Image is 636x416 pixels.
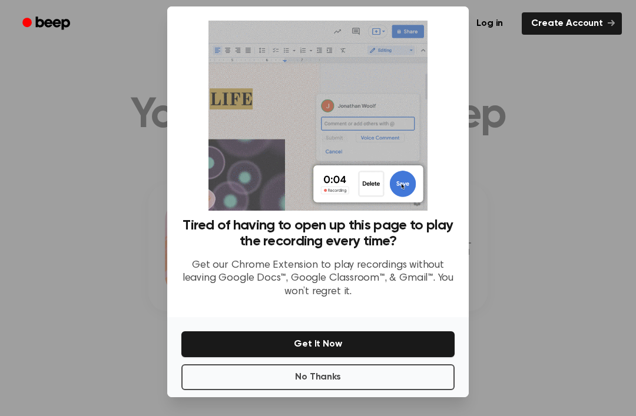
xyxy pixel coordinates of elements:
img: Beep extension in action [208,21,427,211]
a: Create Account [522,12,622,35]
button: No Thanks [181,364,455,390]
h3: Tired of having to open up this page to play the recording every time? [181,218,455,249]
p: Get our Chrome Extension to play recordings without leaving Google Docs™, Google Classroom™, & Gm... [181,259,455,299]
a: Beep [14,12,81,35]
a: Log in [465,10,515,37]
button: Get It Now [181,331,455,357]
